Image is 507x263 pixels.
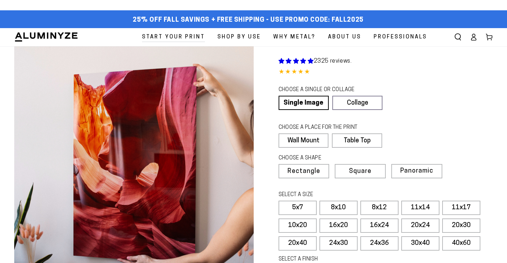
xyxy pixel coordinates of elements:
label: 20x40 [279,236,317,251]
label: Wall Mount [279,133,329,148]
label: 24x30 [319,236,358,251]
label: 11x14 [401,201,439,215]
a: Start Your Print [137,28,210,46]
legend: CHOOSE A SINGLE OR COLLAGE [279,86,376,94]
legend: CHOOSE A SHAPE [279,154,377,162]
label: 20x24 [401,219,439,233]
label: 10x20 [279,219,317,233]
a: About Us [323,28,366,46]
span: Professionals [374,32,427,42]
label: 16x24 [360,219,398,233]
a: Professionals [368,28,432,46]
div: 4.85 out of 5.0 stars [279,67,493,78]
a: Shop By Use [212,28,266,46]
span: Rectangle [287,168,320,175]
label: 16x20 [319,219,358,233]
span: Why Metal? [273,32,316,42]
label: Table Top [332,133,382,148]
label: 30x40 [401,236,439,251]
label: 20x30 [442,219,480,233]
label: 8x10 [319,201,358,215]
a: Collage [332,96,382,110]
span: Square [349,168,371,175]
span: Panoramic [400,168,433,174]
summary: Search our site [450,29,466,45]
label: 8x12 [360,201,398,215]
label: 11x17 [442,201,480,215]
a: Why Metal? [268,28,321,46]
label: 5x7 [279,201,317,215]
span: Start Your Print [142,32,205,42]
img: Aluminyze [14,32,78,42]
a: Single Image [279,96,329,110]
label: 40x60 [442,236,480,251]
legend: CHOOSE A PLACE FOR THE PRINT [279,124,376,132]
span: About Us [328,32,361,42]
span: 25% off FALL Savings + Free Shipping - Use Promo Code: FALL2025 [133,16,364,24]
legend: SELECT A SIZE [279,191,405,199]
span: Shop By Use [217,32,261,42]
label: 24x36 [360,236,398,251]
